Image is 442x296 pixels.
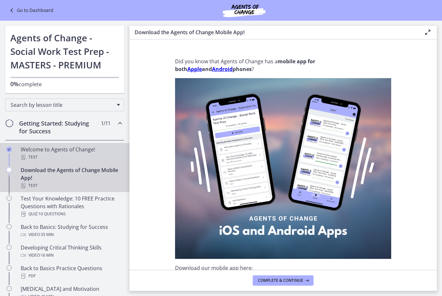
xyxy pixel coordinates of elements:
[212,66,233,73] a: Android
[175,264,391,272] p: Download our mobile app here:
[21,251,122,259] div: Video
[21,182,122,189] div: Text
[21,272,122,280] div: PDF
[21,244,122,259] div: Developing Critical Thinking Skills
[21,146,122,161] div: Welcome to Agents of Change!
[5,98,124,111] div: Search by lesson title
[187,66,202,73] a: Apple
[21,210,122,218] div: Quiz
[10,80,19,88] span: 0%
[10,31,119,72] h1: Agents of Change - Social Work Test Prep - MASTERS - PREMIUM
[258,278,303,283] span: Complete & continue
[21,231,122,239] div: Video
[38,210,66,218] span: · 10 Questions
[19,119,98,135] h2: Getting Started: Studying for Success
[205,3,283,18] img: Agents of Change
[21,166,122,189] div: Download the Agents of Change Mobile App!
[21,195,122,218] div: Test Your Knowledge: 10 FREE Practice Questions with Rationales
[21,223,122,239] div: Back to Basics: Studying for Success
[10,80,119,88] p: complete
[253,275,314,286] button: Complete & continue
[101,119,110,127] span: 1 / 11
[175,57,391,73] p: Did you know that Agents of Change has a ?
[8,6,53,14] a: Go to Dashboard
[11,101,114,108] span: Search by lesson title
[135,28,414,36] h3: Download the Agents of Change Mobile App!
[233,66,252,73] strong: phones
[202,66,212,73] strong: and
[21,153,122,161] div: Text
[40,251,54,259] span: · 16 min
[6,147,12,152] i: Completed
[40,231,54,239] span: · 35 min
[175,78,391,259] img: Agents_of_Change_Mobile_App_Now_Available!.png
[21,264,122,280] div: Back to Basics Practice Questions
